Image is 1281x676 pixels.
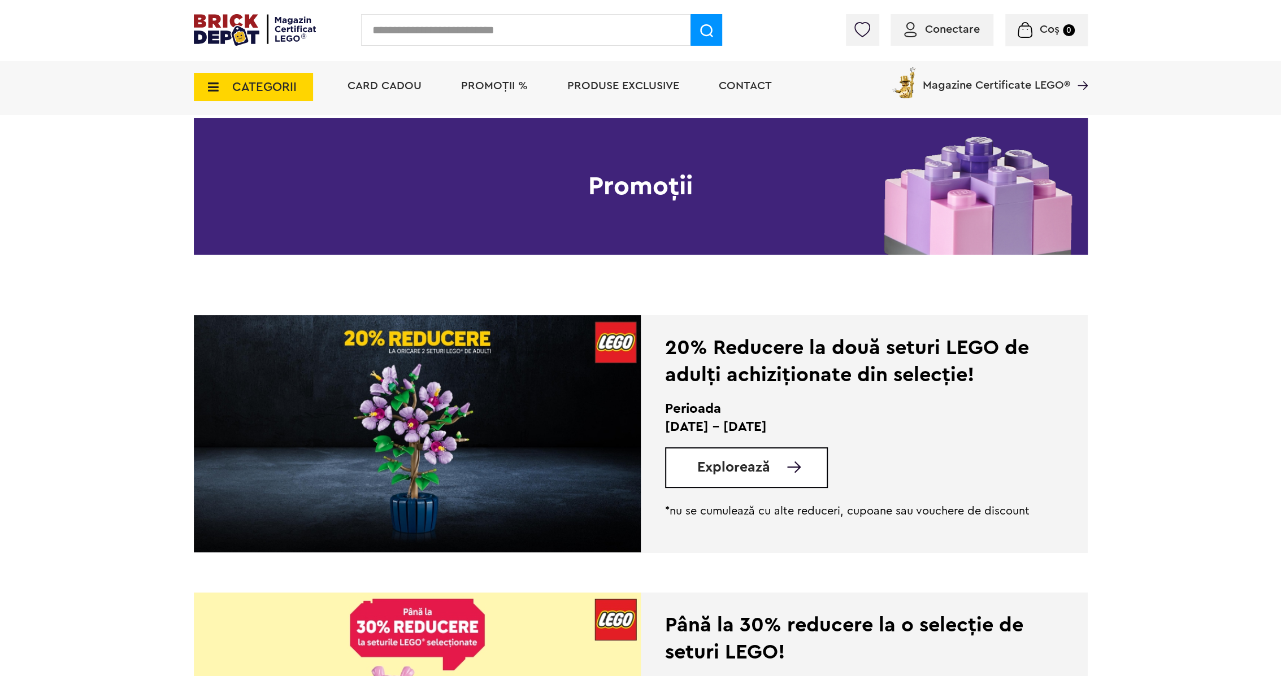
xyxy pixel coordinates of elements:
[665,400,1032,418] h2: Perioada
[925,24,980,35] span: Conectare
[923,65,1070,91] span: Magazine Certificate LEGO®
[665,418,1032,436] p: [DATE] - [DATE]
[1070,65,1088,76] a: Magazine Certificate LEGO®
[697,460,827,474] a: Explorează
[232,81,297,93] span: CATEGORII
[665,334,1032,389] div: 20% Reducere la două seturi LEGO de adulți achiziționate din selecție!
[1040,24,1059,35] span: Coș
[567,80,679,91] a: Produse exclusive
[904,24,980,35] a: Conectare
[719,80,772,91] a: Contact
[1063,24,1075,36] small: 0
[665,612,1032,666] div: Până la 30% reducere la o selecție de seturi LEGO!
[665,504,1032,518] p: *nu se cumulează cu alte reduceri, cupoane sau vouchere de discount
[194,118,1088,255] h1: Promoții
[697,460,770,474] span: Explorează
[348,80,422,91] a: Card Cadou
[461,80,528,91] a: PROMOȚII %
